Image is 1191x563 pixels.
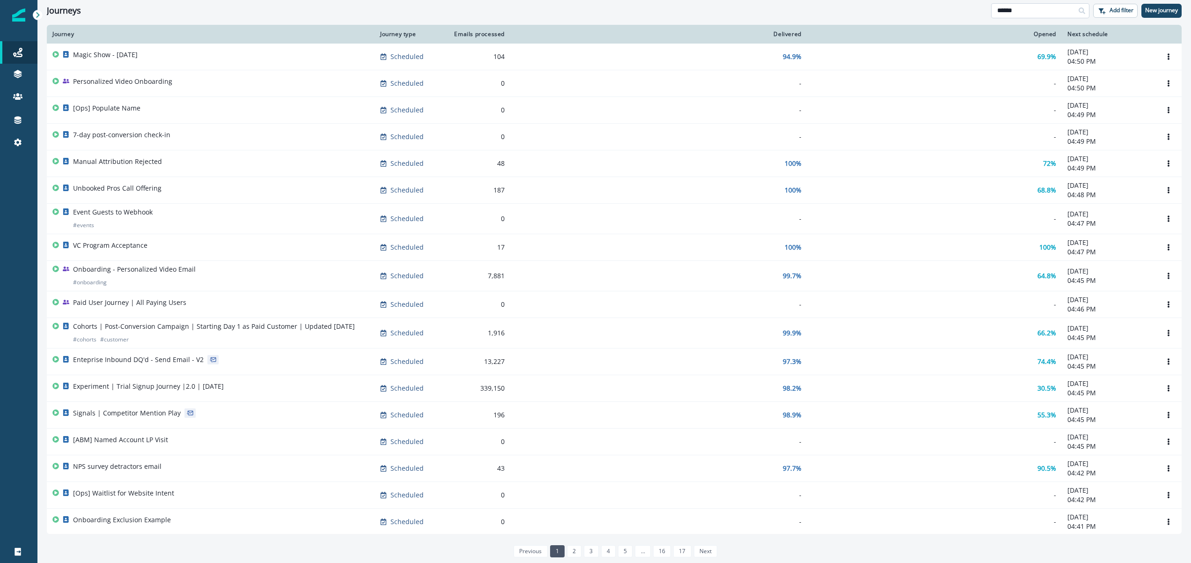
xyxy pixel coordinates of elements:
div: - [516,517,801,526]
p: [DATE] [1067,512,1150,522]
p: 04:48 PM [1067,190,1150,200]
p: [DATE] [1067,238,1150,247]
div: 104 [450,52,505,61]
div: 13,227 [450,357,505,366]
div: 196 [450,410,505,420]
a: 7-day post-conversion check-inScheduled0--[DATE]04:49 PMOptions [47,124,1182,150]
p: 66.2% [1037,328,1056,338]
img: Inflection [12,8,25,22]
p: Onboarding - Personalized Video Email [73,265,196,274]
button: Options [1161,183,1176,197]
a: Page 1 is your current page [550,545,565,557]
p: 99.9% [783,328,801,338]
p: 04:45 PM [1067,388,1150,398]
p: # events [73,221,94,230]
p: 04:50 PM [1067,83,1150,93]
div: 0 [450,132,505,141]
p: [DATE] [1067,154,1150,163]
p: 90.5% [1037,464,1056,473]
button: New journey [1141,4,1182,18]
p: [DATE] [1067,432,1150,442]
button: Options [1161,212,1176,226]
p: Event Guests to Webhook [73,207,153,217]
p: Scheduled [390,384,424,393]
div: 0 [450,79,505,88]
button: Options [1161,355,1176,369]
a: Page 17 [673,545,691,557]
div: Emails processed [450,30,505,38]
p: # cohorts [73,335,96,344]
p: [DATE] [1067,267,1150,276]
p: VC Program Acceptance [73,241,147,250]
p: [DATE] [1067,127,1150,137]
p: 72% [1043,159,1056,168]
p: Scheduled [390,271,424,281]
p: Add filter [1110,7,1133,14]
p: Scheduled [390,243,424,252]
a: Magic Show - [DATE]Scheduled10494.9%69.9%[DATE]04:50 PMOptions [47,44,1182,70]
p: 69.9% [1037,52,1056,61]
p: [DATE] [1067,101,1150,110]
div: - [516,105,801,115]
div: - [516,132,801,141]
p: [DATE] [1067,324,1150,333]
div: - [516,490,801,500]
a: Page 4 [601,545,616,557]
div: 0 [450,214,505,223]
p: [DATE] [1067,181,1150,190]
p: 04:45 PM [1067,415,1150,424]
button: Options [1161,50,1176,64]
div: 43 [450,464,505,473]
div: Journey [52,30,369,38]
div: - [813,490,1056,500]
a: Jump forward [635,545,650,557]
p: Experiment | Trial Signup Journey |2.0 | [DATE] [73,382,224,391]
p: 74.4% [1037,357,1056,366]
div: - [516,437,801,446]
a: Signals | Competitor Mention PlayScheduled19698.9%55.3%[DATE]04:45 PMOptions [47,402,1182,429]
a: Page 2 [567,545,581,557]
a: Personalized Video OnboardingScheduled0--[DATE]04:50 PMOptions [47,70,1182,97]
p: Scheduled [390,328,424,338]
div: - [813,132,1056,141]
div: Opened [813,30,1056,38]
button: Options [1161,103,1176,117]
p: [Ops] Waitlist for Website Intent [73,489,174,498]
p: Scheduled [390,159,424,168]
p: Scheduled [390,185,424,195]
a: Experiment | Trial Signup Journey |2.0 | [DATE]Scheduled339,15098.2%30.5%[DATE]04:45 PMOptions [47,375,1182,402]
p: Paid User Journey | All Paying Users [73,298,186,307]
p: 04:47 PM [1067,247,1150,257]
p: 04:49 PM [1067,163,1150,173]
p: 30.5% [1037,384,1056,393]
p: # onboarding [73,278,107,287]
p: [DATE] [1067,74,1150,83]
a: VC Program AcceptanceScheduled17100%100%[DATE]04:47 PMOptions [47,234,1182,261]
p: 04:45 PM [1067,362,1150,371]
p: Scheduled [390,52,424,61]
div: - [516,214,801,223]
p: 100% [785,243,801,252]
a: Cohorts | Post-Conversion Campaign | Starting Day 1 as Paid Customer | Updated [DATE]#cohorts#cus... [47,318,1182,348]
a: Page 3 [584,545,598,557]
div: Next schedule [1067,30,1150,38]
div: - [813,437,1056,446]
p: Scheduled [390,79,424,88]
p: 04:47 PM [1067,219,1150,228]
p: NPS survey detractors email [73,462,162,471]
p: 04:49 PM [1067,137,1150,146]
p: New journey [1145,7,1178,14]
p: [DATE] [1067,47,1150,57]
a: Page 16 [653,545,671,557]
p: 04:45 PM [1067,333,1150,342]
a: Onboarding - Personalized Video Email#onboardingScheduled7,88199.7%64.8%[DATE]04:45 PMOptions [47,261,1182,291]
button: Options [1161,269,1176,283]
div: 0 [450,490,505,500]
p: Scheduled [390,464,424,473]
p: 68.8% [1037,185,1056,195]
ul: Pagination [511,545,717,557]
p: [DATE] [1067,209,1150,219]
div: Journey type [380,30,439,38]
div: 0 [450,300,505,309]
p: [DATE] [1067,459,1150,468]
